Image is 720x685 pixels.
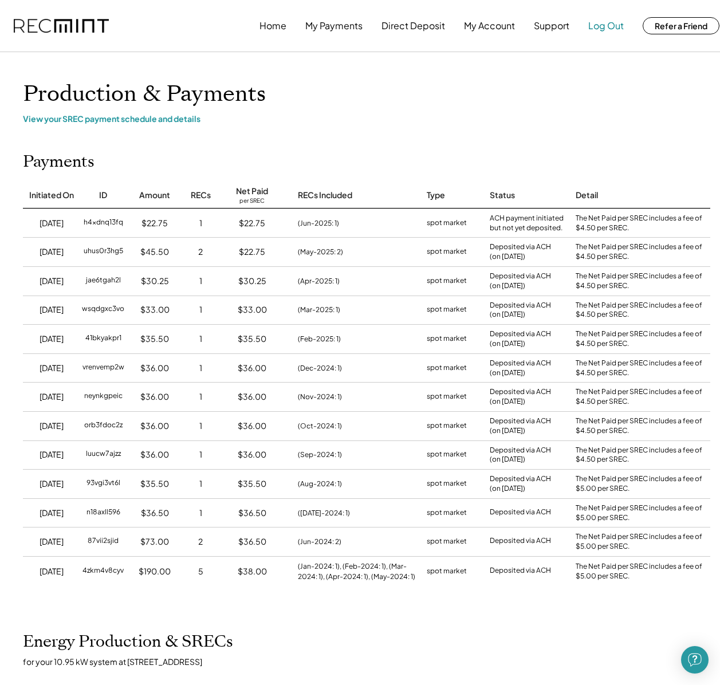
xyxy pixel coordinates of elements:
[199,275,202,287] div: 1
[490,329,551,349] div: Deposited via ACH (on [DATE])
[199,478,202,490] div: 1
[427,507,467,519] div: spot market
[576,301,707,320] div: The Net Paid per SREC includes a fee of $4.50 per SREC.
[140,536,169,548] div: $73.00
[239,197,265,206] div: per SREC
[23,152,95,172] h2: Payments
[198,246,203,258] div: 2
[381,14,445,37] button: Direct Deposit
[427,478,467,490] div: spot market
[85,333,121,345] div: 41bkyakpr1
[298,190,352,201] div: RECs Included
[139,566,171,577] div: $190.00
[40,420,64,432] div: [DATE]
[298,247,343,257] div: (May-2025: 2)
[40,449,64,460] div: [DATE]
[82,566,124,577] div: 4zkm4v8cyv
[298,305,340,315] div: (Mar-2025: 1)
[298,537,341,547] div: (Jun-2024: 2)
[427,566,467,577] div: spot market
[427,363,467,374] div: spot market
[199,363,202,374] div: 1
[576,190,598,201] div: Detail
[534,14,569,37] button: Support
[86,507,120,519] div: n18axll596
[141,275,169,287] div: $30.25
[238,275,266,287] div: $30.25
[86,275,121,287] div: jae6tgah2l
[40,507,64,519] div: [DATE]
[576,214,707,233] div: The Net Paid per SREC includes a fee of $4.50 per SREC.
[427,420,467,432] div: spot market
[140,304,170,316] div: $33.00
[576,562,707,581] div: The Net Paid per SREC includes a fee of $5.00 per SREC.
[40,275,64,287] div: [DATE]
[490,214,564,233] div: ACH payment initiated but not yet deposited.
[490,242,551,262] div: Deposited via ACH (on [DATE])
[199,507,202,519] div: 1
[427,304,467,316] div: spot market
[84,246,123,258] div: uhus0r3hg5
[490,566,551,577] div: Deposited via ACH
[427,391,467,403] div: spot market
[490,359,551,378] div: Deposited via ACH (on [DATE])
[576,242,707,262] div: The Net Paid per SREC includes a fee of $4.50 per SREC.
[40,566,64,577] div: [DATE]
[490,507,551,519] div: Deposited via ACH
[490,446,551,465] div: Deposited via ACH (on [DATE])
[88,536,119,548] div: 87vii2sjid
[298,421,342,431] div: (Oct-2024: 1)
[191,190,211,201] div: RECs
[40,363,64,374] div: [DATE]
[23,81,710,108] h1: Production & Payments
[84,391,123,403] div: neynkgpeic
[298,561,415,582] div: (Jan-2024: 1), (Feb-2024: 1), (Mar-2024: 1), (Apr-2024: 1), (May-2024: 1)
[40,478,64,490] div: [DATE]
[298,218,339,229] div: (Jun-2025: 1)
[199,304,202,316] div: 1
[239,218,265,229] div: $22.75
[198,566,203,577] div: 5
[40,333,64,345] div: [DATE]
[199,449,202,460] div: 1
[490,301,551,320] div: Deposited via ACH (on [DATE])
[298,276,340,286] div: (Apr-2025: 1)
[576,359,707,378] div: The Net Paid per SREC includes a fee of $4.50 per SREC.
[490,416,551,436] div: Deposited via ACH (on [DATE])
[588,14,624,37] button: Log Out
[576,446,707,465] div: The Net Paid per SREC includes a fee of $4.50 per SREC.
[427,536,467,548] div: spot market
[238,391,266,403] div: $36.00
[140,420,169,432] div: $36.00
[427,449,467,460] div: spot market
[576,271,707,291] div: The Net Paid per SREC includes a fee of $4.50 per SREC.
[576,416,707,436] div: The Net Paid per SREC includes a fee of $4.50 per SREC.
[198,536,203,548] div: 2
[490,190,515,201] div: Status
[298,479,342,489] div: (Aug-2024: 1)
[238,363,266,374] div: $36.00
[238,566,267,577] div: $38.00
[40,218,64,229] div: [DATE]
[239,246,265,258] div: $22.75
[238,478,266,490] div: $35.50
[490,536,551,548] div: Deposited via ACH
[238,420,266,432] div: $36.00
[140,478,169,490] div: $35.50
[236,186,268,197] div: Net Paid
[490,387,551,407] div: Deposited via ACH (on [DATE])
[238,536,266,548] div: $36.50
[140,391,169,403] div: $36.00
[40,304,64,316] div: [DATE]
[681,646,709,674] div: Open Intercom Messenger
[139,190,170,201] div: Amount
[238,449,266,460] div: $36.00
[140,449,169,460] div: $36.00
[141,507,169,519] div: $36.50
[14,19,109,33] img: recmint-logotype%403x.png
[199,333,202,345] div: 1
[29,190,74,201] div: Initiated On
[23,632,233,652] h2: Energy Production & SRECs
[238,507,266,519] div: $36.50
[238,304,267,316] div: $33.00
